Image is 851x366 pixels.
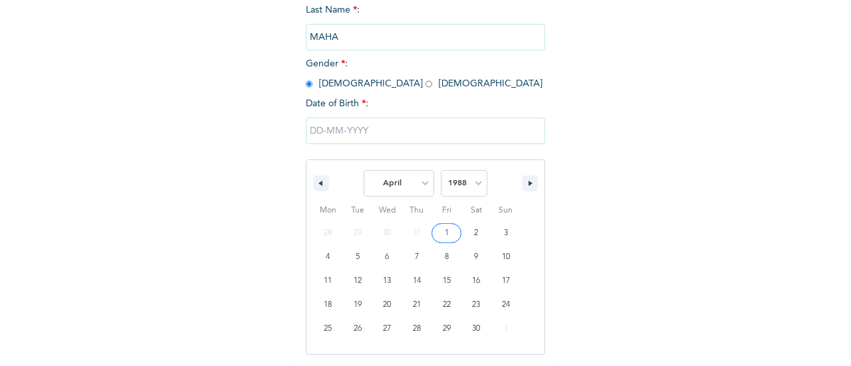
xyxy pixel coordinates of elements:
[445,245,449,269] span: 8
[415,245,419,269] span: 7
[502,245,510,269] span: 10
[491,221,521,245] button: 3
[402,317,432,341] button: 28
[402,269,432,293] button: 14
[431,317,461,341] button: 29
[372,269,402,293] button: 13
[431,245,461,269] button: 8
[443,293,451,317] span: 22
[472,269,480,293] span: 16
[313,269,343,293] button: 11
[383,269,391,293] span: 13
[402,200,432,221] span: Thu
[372,245,402,269] button: 6
[306,118,545,144] input: DD-MM-YYYY
[402,293,432,317] button: 21
[313,317,343,341] button: 25
[306,97,368,111] span: Date of Birth :
[431,200,461,221] span: Fri
[343,293,373,317] button: 19
[443,269,451,293] span: 15
[402,245,432,269] button: 7
[372,200,402,221] span: Wed
[383,293,391,317] span: 20
[491,293,521,317] button: 24
[431,221,461,245] button: 1
[472,317,480,341] span: 30
[372,317,402,341] button: 27
[313,293,343,317] button: 18
[383,317,391,341] span: 27
[461,200,491,221] span: Sat
[413,293,421,317] span: 21
[354,317,362,341] span: 26
[313,200,343,221] span: Mon
[474,245,478,269] span: 9
[306,59,543,88] span: Gender : [DEMOGRAPHIC_DATA] [DEMOGRAPHIC_DATA]
[461,269,491,293] button: 16
[431,293,461,317] button: 22
[372,293,402,317] button: 20
[343,200,373,221] span: Tue
[413,317,421,341] span: 28
[502,269,510,293] span: 17
[324,293,332,317] span: 18
[461,221,491,245] button: 2
[306,5,545,42] span: Last Name :
[461,317,491,341] button: 30
[491,245,521,269] button: 10
[504,221,508,245] span: 3
[306,24,545,50] input: Enter your last name
[343,245,373,269] button: 5
[343,269,373,293] button: 12
[354,293,362,317] span: 19
[354,269,362,293] span: 12
[502,293,510,317] span: 24
[356,245,360,269] span: 5
[326,245,330,269] span: 4
[472,293,480,317] span: 23
[445,221,449,245] span: 1
[461,245,491,269] button: 9
[385,245,389,269] span: 6
[474,221,478,245] span: 2
[443,317,451,341] span: 29
[324,317,332,341] span: 25
[324,269,332,293] span: 11
[491,200,521,221] span: Sun
[491,269,521,293] button: 17
[431,269,461,293] button: 15
[343,317,373,341] button: 26
[461,293,491,317] button: 23
[413,269,421,293] span: 14
[313,245,343,269] button: 4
